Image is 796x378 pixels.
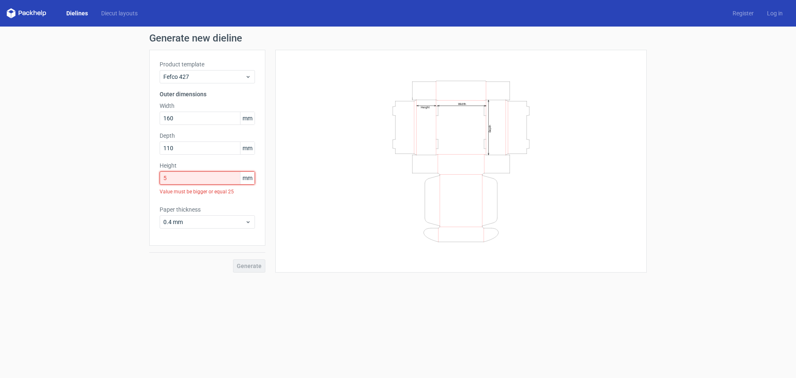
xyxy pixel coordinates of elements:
label: Product template [160,60,255,68]
a: Dielines [60,9,95,17]
text: Height [421,105,430,109]
a: Diecut layouts [95,9,144,17]
span: mm [240,172,255,184]
h1: Generate new dieline [149,33,647,43]
h3: Outer dimensions [160,90,255,98]
span: mm [240,112,255,124]
span: mm [240,142,255,154]
div: Value must be bigger or equal 25 [160,185,255,199]
a: Log in [760,9,789,17]
span: 0.4 mm [163,218,245,226]
text: Width [458,102,466,105]
a: Register [726,9,760,17]
label: Depth [160,132,255,140]
label: Paper thickness [160,205,255,214]
label: Height [160,161,255,170]
span: Fefco 427 [163,73,245,81]
text: Depth [488,124,492,132]
label: Width [160,102,255,110]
